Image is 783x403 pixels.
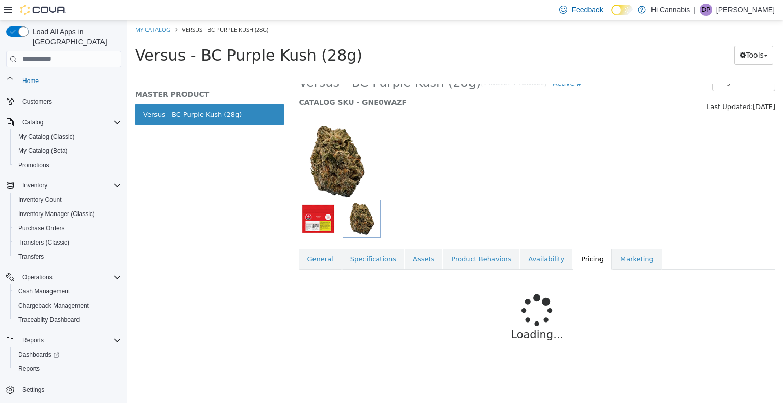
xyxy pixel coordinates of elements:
[14,130,79,143] a: My Catalog (Classic)
[14,300,93,312] a: Chargeback Management
[20,5,66,15] img: Cova
[22,181,47,190] span: Inventory
[2,333,125,347] button: Reports
[55,5,141,13] span: Versus - BC Purple Kush (28g)
[22,386,44,394] span: Settings
[10,221,125,235] button: Purchase Orders
[277,228,315,250] a: Assets
[611,5,633,15] input: Dark Mode
[22,273,53,281] span: Operations
[14,222,121,234] span: Purchase Orders
[202,307,618,323] p: Loading...
[18,334,48,346] button: Reports
[446,228,484,250] a: Pricing
[18,75,43,87] a: Home
[10,144,125,158] button: My Catalog (Beta)
[18,383,121,396] span: Settings
[18,147,68,155] span: My Catalog (Beta)
[14,159,121,171] span: Promotions
[8,84,156,105] a: Versus - BC Purple Kush (28g)
[18,210,95,218] span: Inventory Manager (Classic)
[579,83,625,90] span: Last Updated:
[14,194,121,206] span: Inventory Count
[10,158,125,172] button: Promotions
[10,207,125,221] button: Inventory Manager (Classic)
[14,251,121,263] span: Transfers
[18,196,62,204] span: Inventory Count
[14,208,99,220] a: Inventory Manager (Classic)
[18,74,121,87] span: Home
[8,69,156,78] h5: MASTER PRODUCT
[14,208,121,220] span: Inventory Manager (Classic)
[14,145,72,157] a: My Catalog (Beta)
[571,5,603,15] span: Feedback
[14,348,121,361] span: Dashboards
[10,129,125,144] button: My Catalog (Classic)
[18,271,121,283] span: Operations
[18,179,121,192] span: Inventory
[29,26,121,47] span: Load All Apps in [GEOGRAPHIC_DATA]
[14,348,63,361] a: Dashboards
[18,384,48,396] a: Settings
[10,299,125,313] button: Chargeback Management
[2,115,125,129] button: Catalog
[172,77,525,87] h5: CATALOG SKU - GNE0WAZF
[10,193,125,207] button: Inventory Count
[393,228,445,250] a: Availability
[702,4,711,16] span: DP
[14,194,66,206] a: Inventory Count
[18,96,56,108] a: Customers
[18,365,40,373] span: Reports
[485,228,534,250] a: Marketing
[18,316,80,324] span: Traceabilty Dashboard
[22,118,43,126] span: Catalog
[14,251,48,263] a: Transfers
[8,26,235,44] span: Versus - BC Purple Kush (28g)
[353,59,420,67] small: [Master Product]
[14,285,121,298] span: Cash Management
[10,235,125,250] button: Transfers (Classic)
[18,351,59,359] span: Dashboards
[2,270,125,284] button: Operations
[18,224,65,232] span: Purchase Orders
[14,145,121,157] span: My Catalog (Beta)
[10,362,125,376] button: Reports
[716,4,775,16] p: [PERSON_NAME]
[18,116,47,128] button: Catalog
[18,116,121,128] span: Catalog
[10,347,125,362] a: Dashboards
[14,314,121,326] span: Traceabilty Dashboard
[316,228,392,250] a: Product Behaviors
[18,161,49,169] span: Promotions
[10,250,125,264] button: Transfers
[18,287,70,295] span: Cash Management
[625,83,648,90] span: [DATE]
[14,314,84,326] a: Traceabilty Dashboard
[215,228,277,250] a: Specifications
[14,300,121,312] span: Chargeback Management
[8,5,43,13] a: My Catalog
[10,284,125,299] button: Cash Management
[2,382,125,397] button: Settings
[2,178,125,193] button: Inventory
[172,228,214,250] a: General
[694,4,696,16] p: |
[14,236,73,249] a: Transfers (Classic)
[14,363,44,375] a: Reports
[18,132,75,141] span: My Catalog (Classic)
[425,59,447,67] span: Active
[14,285,74,298] a: Cash Management
[18,302,89,310] span: Chargeback Management
[22,77,39,85] span: Home
[18,95,121,108] span: Customers
[14,236,121,249] span: Transfers (Classic)
[14,159,54,171] a: Promotions
[14,130,121,143] span: My Catalog (Classic)
[607,25,646,44] button: Tools
[700,4,712,16] div: Desmond Prior
[18,179,51,192] button: Inventory
[2,94,125,109] button: Customers
[18,238,69,247] span: Transfers (Classic)
[172,103,248,179] img: 150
